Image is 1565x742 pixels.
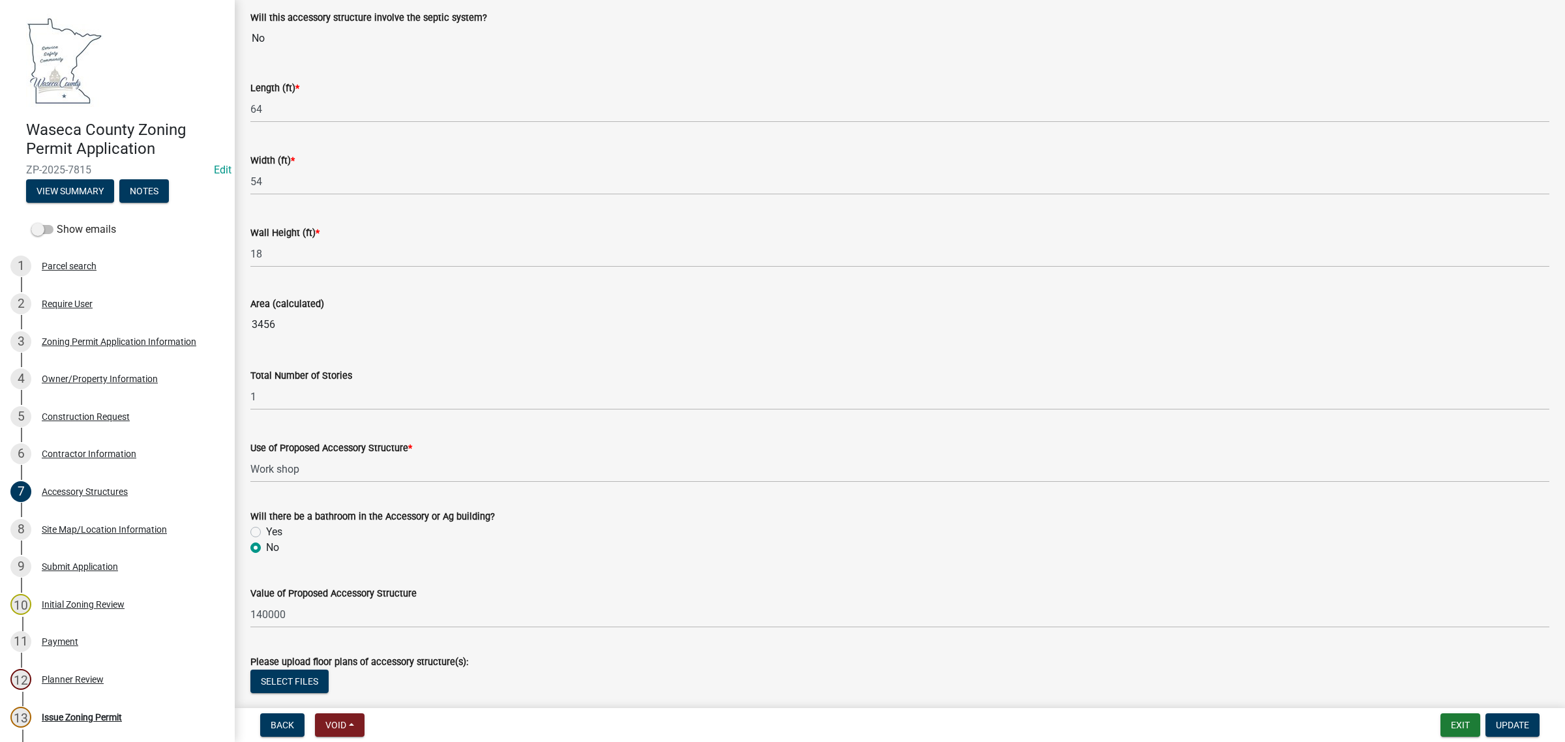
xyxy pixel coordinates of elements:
[10,331,31,352] div: 3
[10,293,31,314] div: 2
[10,406,31,427] div: 5
[214,164,231,176] wm-modal-confirm: Edit Application Number
[10,519,31,540] div: 8
[26,121,224,158] h4: Waseca County Zoning Permit Application
[250,84,299,93] label: Length (ft)
[266,540,279,556] label: No
[10,669,31,690] div: 12
[250,512,495,522] label: Will there be a bathroom in the Accessory or Ag building?
[10,556,31,577] div: 9
[214,164,231,176] a: Edit
[1496,720,1529,730] span: Update
[250,229,320,238] label: Wall Height (ft)
[26,164,209,176] span: ZP-2025-7815
[42,487,128,496] div: Accessory Structures
[250,372,352,381] label: Total Number of Stories
[119,179,169,203] button: Notes
[42,562,118,571] div: Submit Application
[10,443,31,464] div: 6
[42,299,93,308] div: Require User
[42,261,97,271] div: Parcel search
[42,449,136,458] div: Contractor Information
[10,368,31,389] div: 4
[315,713,365,737] button: Void
[271,720,294,730] span: Back
[250,589,417,599] label: Value of Proposed Accessory Structure
[26,186,114,197] wm-modal-confirm: Summary
[31,222,116,237] label: Show emails
[10,481,31,502] div: 7
[42,713,122,722] div: Issue Zoning Permit
[250,444,412,453] label: Use of Proposed Accessory Structure
[260,713,305,737] button: Back
[42,637,78,646] div: Payment
[42,675,104,684] div: Planner Review
[250,14,487,23] label: Will this accessory structure involve the septic system?
[42,600,125,609] div: Initial Zoning Review
[1440,713,1480,737] button: Exit
[26,179,114,203] button: View Summary
[26,14,103,107] img: Waseca County, Minnesota
[1485,713,1540,737] button: Update
[10,256,31,276] div: 1
[119,186,169,197] wm-modal-confirm: Notes
[266,524,282,540] label: Yes
[10,631,31,652] div: 11
[10,594,31,615] div: 10
[325,720,346,730] span: Void
[42,337,196,346] div: Zoning Permit Application Information
[250,658,468,667] label: Please upload floor plans of accessory structure(s):
[250,300,324,309] label: Area (calculated)
[250,670,329,693] button: Select files
[42,525,167,534] div: Site Map/Location Information
[42,412,130,421] div: Construction Request
[10,707,31,728] div: 13
[250,156,295,166] label: Width (ft)
[42,374,158,383] div: Owner/Property Information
